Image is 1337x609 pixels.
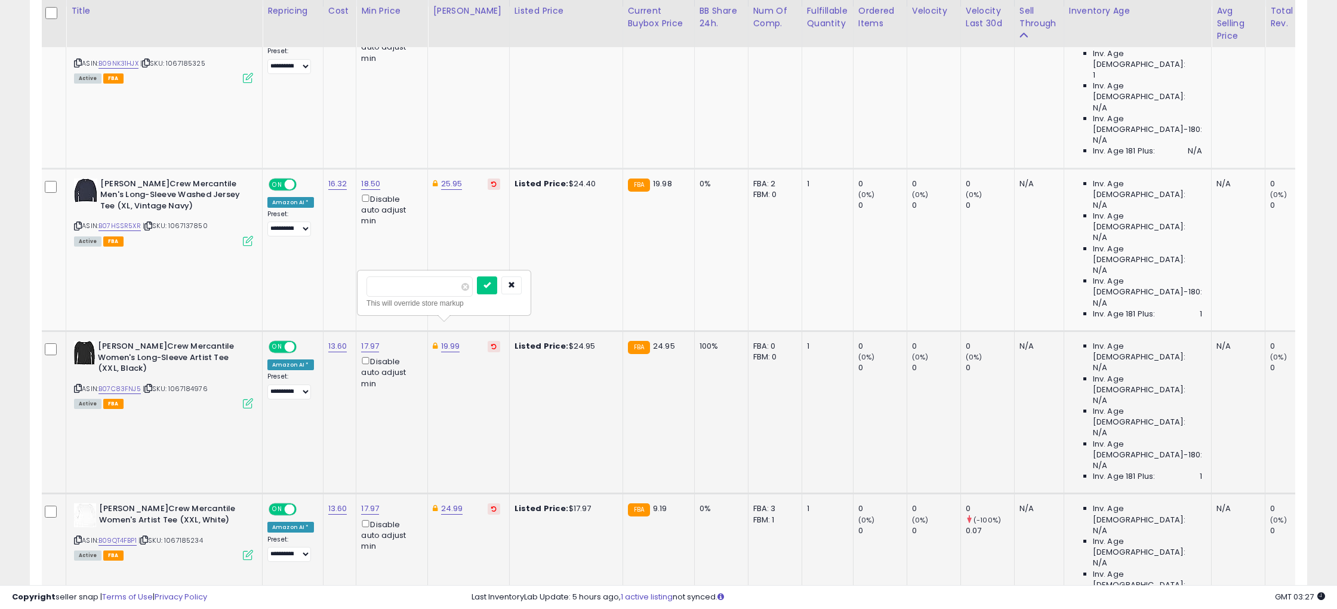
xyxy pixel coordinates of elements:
[753,179,793,189] div: FBA: 2
[433,180,438,187] i: This overrides the store level Dynamic Max Price for this listing
[74,550,101,561] span: All listings currently available for purchase on Amazon
[74,73,101,84] span: All listings currently available for purchase on Amazon
[267,197,314,208] div: Amazon AI *
[1093,298,1107,309] span: N/A
[1069,5,1206,17] div: Inventory Age
[1019,341,1055,352] div: N/A
[143,221,208,230] span: | SKU: 1067137850
[858,179,907,189] div: 0
[700,179,739,189] div: 0%
[1093,525,1107,536] span: N/A
[1093,558,1107,568] span: N/A
[966,503,1014,514] div: 0
[361,355,418,389] div: Disable auto adjust min
[1093,103,1107,113] span: N/A
[74,179,97,202] img: 31d4uPneDjL._SL40_.jpg
[138,536,203,545] span: | SKU: 1067185234
[1093,200,1107,211] span: N/A
[1093,406,1202,427] span: Inv. Age [DEMOGRAPHIC_DATA]:
[515,503,569,514] b: Listed Price:
[515,178,569,189] b: Listed Price:
[295,505,314,515] span: OFF
[12,592,207,603] div: seller snap | |
[653,340,675,352] span: 24.95
[753,189,793,200] div: FBM: 0
[858,352,875,362] small: (0%)
[441,340,460,352] a: 19.99
[753,352,793,362] div: FBM: 0
[103,73,124,84] span: FBA
[515,340,569,352] b: Listed Price:
[1093,471,1156,482] span: Inv. Age 181 Plus:
[628,503,650,516] small: FBA
[361,192,418,227] div: Disable auto adjust min
[1200,309,1202,319] span: 1
[74,236,101,247] span: All listings currently available for purchase on Amazon
[1093,113,1202,135] span: Inv. Age [DEMOGRAPHIC_DATA]-180:
[441,503,463,515] a: 24.99
[1093,232,1107,243] span: N/A
[267,373,314,399] div: Preset:
[267,47,314,74] div: Preset:
[912,5,956,17] div: Velocity
[700,341,739,352] div: 100%
[74,503,96,527] img: 21coUMLFVgL._SL40_.jpg
[912,362,960,373] div: 0
[361,340,379,352] a: 17.97
[103,550,124,561] span: FBA
[753,5,797,30] div: Num of Comp.
[270,505,285,515] span: ON
[966,525,1014,536] div: 0.07
[98,221,141,231] a: B07HSSR5XR
[1093,362,1107,373] span: N/A
[912,179,960,189] div: 0
[140,59,205,68] span: | SKU: 1067185325
[753,503,793,514] div: FBA: 3
[103,399,124,409] span: FBA
[1270,190,1287,199] small: (0%)
[361,5,423,17] div: Min Price
[267,5,318,17] div: Repricing
[1200,471,1202,482] span: 1
[1270,179,1318,189] div: 0
[753,341,793,352] div: FBA: 0
[858,362,907,373] div: 0
[621,591,673,602] a: 1 active listing
[912,352,929,362] small: (0%)
[100,179,245,215] b: [PERSON_NAME]Crew Mercantile Men's Long-Sleeve Washed Jersey Tee (XL, Vintage Navy)
[1093,395,1107,406] span: N/A
[912,525,960,536] div: 0
[1019,5,1059,30] div: Sell Through
[700,503,739,514] div: 0%
[1216,341,1256,352] div: N/A
[1188,146,1202,156] span: N/A
[472,592,1325,603] div: Last InventoryLab Update: 5 hours ago, not synced.
[515,179,614,189] div: $24.40
[295,342,314,352] span: OFF
[71,5,257,17] div: Title
[361,518,418,552] div: Disable auto adjust min
[361,503,379,515] a: 17.97
[1216,503,1256,514] div: N/A
[1093,48,1202,70] span: Inv. Age [DEMOGRAPHIC_DATA]:
[1093,374,1202,395] span: Inv. Age [DEMOGRAPHIC_DATA]:
[267,359,314,370] div: Amazon AI *
[1093,146,1156,156] span: Inv. Age 181 Plus:
[366,297,522,309] div: This will override store markup
[98,384,141,394] a: B07C83FNJ5
[1093,211,1202,232] span: Inv. Age [DEMOGRAPHIC_DATA]:
[433,342,438,350] i: This overrides the store level Dynamic Max Price for this listing
[1093,503,1202,525] span: Inv. Age [DEMOGRAPHIC_DATA]:
[74,341,253,407] div: ASIN:
[1270,503,1318,514] div: 0
[807,341,844,352] div: 1
[328,340,347,352] a: 13.60
[1270,341,1318,352] div: 0
[1093,536,1202,558] span: Inv. Age [DEMOGRAPHIC_DATA]:
[700,5,743,30] div: BB Share 24h.
[1270,362,1318,373] div: 0
[807,5,848,30] div: Fulfillable Quantity
[491,343,497,349] i: Revert to store-level Dynamic Max Price
[966,5,1009,30] div: Velocity Last 30d
[912,503,960,514] div: 0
